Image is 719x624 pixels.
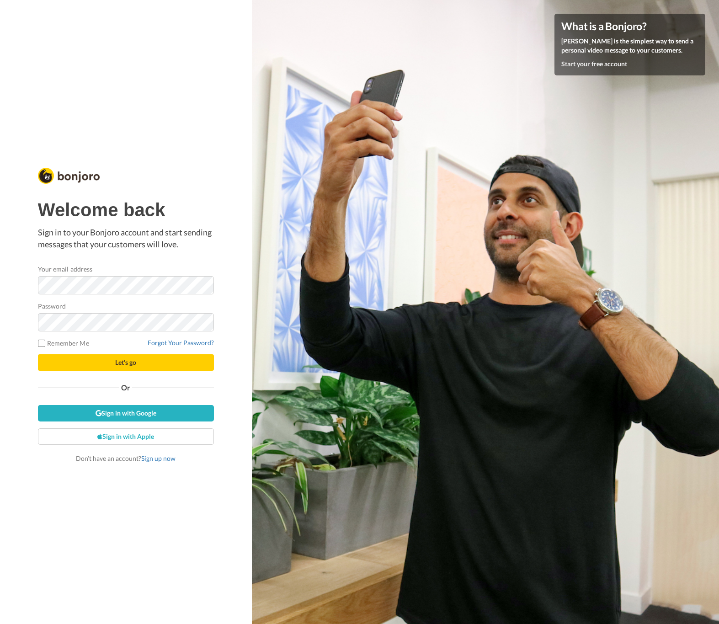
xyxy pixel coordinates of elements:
input: Remember Me [38,340,45,347]
span: Don’t have an account? [76,454,176,462]
a: Sign in with Apple [38,428,214,445]
button: Let's go [38,354,214,371]
a: Forgot Your Password? [148,339,214,347]
span: Or [119,384,132,391]
a: Sign in with Google [38,405,214,421]
p: [PERSON_NAME] is the simplest way to send a personal video message to your customers. [561,37,698,55]
span: Let's go [115,358,136,366]
a: Sign up now [141,454,176,462]
p: Sign in to your Bonjoro account and start sending messages that your customers will love. [38,227,214,250]
h4: What is a Bonjoro? [561,21,698,32]
h1: Welcome back [38,200,214,220]
label: Your email address [38,264,92,274]
label: Remember Me [38,338,89,348]
label: Password [38,301,66,311]
a: Start your free account [561,60,627,68]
